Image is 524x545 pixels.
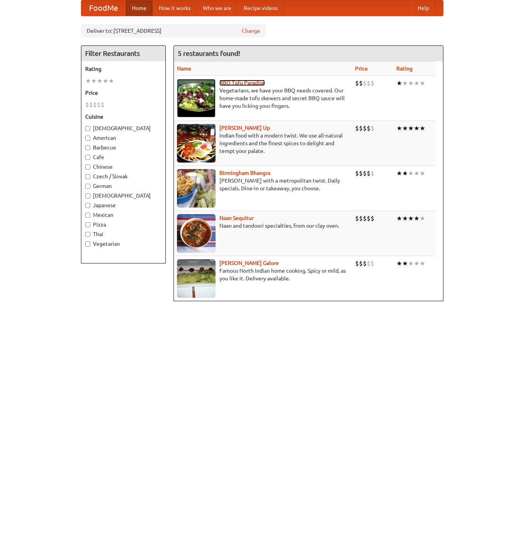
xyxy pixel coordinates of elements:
[85,153,162,161] label: Cafe
[85,164,90,169] input: Chinese
[219,80,265,86] a: BBQ Tofu Paradise
[363,214,367,223] li: $
[85,221,162,228] label: Pizza
[85,193,90,198] input: [DEMOGRAPHIC_DATA]
[402,169,408,178] li: ★
[359,124,363,132] li: $
[85,213,90,218] input: Mexican
[81,0,126,16] a: FoodMe
[219,260,279,266] a: [PERSON_NAME] Galore
[420,169,425,178] li: ★
[81,46,165,61] h4: Filter Restaurants
[219,170,270,176] a: Birmingham Bhangra
[177,124,216,163] img: curryup.jpg
[396,169,402,178] li: ★
[408,169,414,178] li: ★
[402,214,408,223] li: ★
[177,267,349,282] p: Famous North Indian home cooking. Spicy or mild, as you like it. Delivery available.
[93,101,97,109] li: $
[85,126,90,131] input: [DEMOGRAPHIC_DATA]
[85,232,90,237] input: Thai
[363,79,367,87] li: $
[420,79,425,87] li: ★
[367,259,371,268] li: $
[177,79,216,117] img: tofuparadise.jpg
[414,124,420,132] li: ★
[108,77,114,85] li: ★
[85,174,90,179] input: Czech / Slovak
[371,79,374,87] li: $
[402,124,408,132] li: ★
[363,259,367,268] li: $
[81,24,266,38] div: Deliver to: [STREET_ADDRESS]
[85,240,162,248] label: Vegetarian
[177,87,349,110] p: Vegetarians, we have your BBQ needs covered. Our home-made tofu skewers and secret BBQ sauce will...
[238,0,284,16] a: Recipe videos
[219,125,270,131] a: [PERSON_NAME] Up
[414,79,420,87] li: ★
[177,214,216,253] img: naansequitur.jpg
[396,124,402,132] li: ★
[359,169,363,178] li: $
[420,214,425,223] li: ★
[402,259,408,268] li: ★
[177,169,216,208] img: bhangra.jpg
[408,124,414,132] li: ★
[85,201,162,209] label: Japanese
[408,79,414,87] li: ★
[355,79,359,87] li: $
[396,259,402,268] li: ★
[126,0,153,16] a: Home
[355,124,359,132] li: $
[420,124,425,132] li: ★
[85,230,162,238] label: Thai
[359,259,363,268] li: $
[85,136,90,141] input: American
[177,177,349,192] p: [PERSON_NAME] with a metropolitan twist. Daily specials. Dine-in or takeaway, you choose.
[367,169,371,178] li: $
[363,169,367,178] li: $
[85,113,162,121] h5: Cuisine
[85,173,162,180] label: Czech / Slovak
[85,203,90,208] input: Japanese
[85,89,162,97] h5: Price
[89,101,93,109] li: $
[85,182,162,190] label: German
[177,132,349,155] p: Indian food with a modern twist. We use all-natural ingredients and the finest spices to delight ...
[85,134,162,142] label: American
[414,214,420,223] li: ★
[355,259,359,268] li: $
[355,214,359,223] li: $
[178,50,240,57] ng-pluralize: 5 restaurants found!
[103,77,108,85] li: ★
[359,79,363,87] li: $
[85,222,90,227] input: Pizza
[363,124,367,132] li: $
[396,79,402,87] li: ★
[355,65,368,72] a: Price
[85,145,90,150] input: Barbecue
[177,65,191,72] a: Name
[367,124,371,132] li: $
[414,259,420,268] li: ★
[371,169,374,178] li: $
[85,241,90,247] input: Vegetarian
[411,0,435,16] a: Help
[408,214,414,223] li: ★
[85,65,162,73] h5: Rating
[367,214,371,223] li: $
[153,0,197,16] a: How it works
[85,155,90,160] input: Cafe
[402,79,408,87] li: ★
[85,163,162,171] label: Chinese
[355,169,359,178] li: $
[85,192,162,200] label: [DEMOGRAPHIC_DATA]
[177,259,216,298] img: currygalore.jpg
[219,215,254,221] a: Naan Sequitur
[414,169,420,178] li: ★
